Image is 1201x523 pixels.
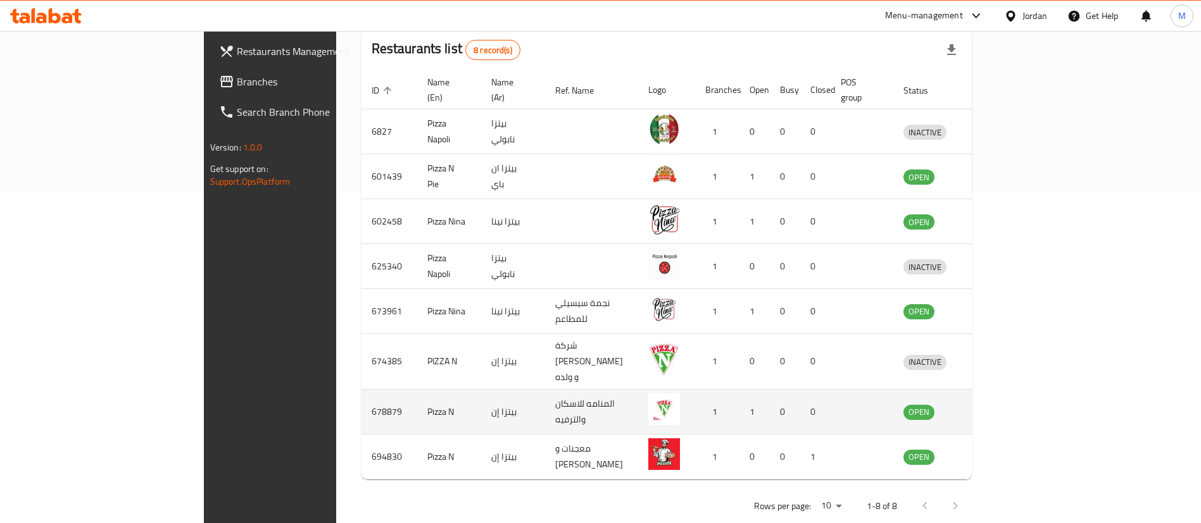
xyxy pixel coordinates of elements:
th: Open [739,71,770,109]
span: OPEN [903,450,934,464]
td: بيتزا نينا [481,199,545,244]
img: Pizza N Pie [648,158,680,190]
div: Rows per page: [816,496,846,515]
div: OPEN [903,304,934,319]
th: Logo [638,71,695,109]
span: Ref. Name [555,83,610,98]
td: 1 [695,199,739,244]
span: INACTIVE [903,125,946,140]
td: 1 [695,434,739,479]
span: Status [903,83,945,98]
th: Closed [800,71,831,109]
td: 0 [770,109,800,154]
a: Branches [209,66,405,97]
span: INACTIVE [903,260,946,274]
td: 0 [739,434,770,479]
div: Menu [972,304,995,319]
td: 0 [800,390,831,434]
span: Name (En) [427,75,466,105]
td: نجمة سيسيلي للمطاعم [545,289,638,334]
td: 1 [739,289,770,334]
td: المنامه للاسكان والترفيه [545,390,638,434]
span: OPEN [903,215,934,230]
td: 1 [800,434,831,479]
td: 1 [739,199,770,244]
td: 1 [695,334,739,390]
span: Version: [210,139,241,156]
td: بيتزا ان باي [481,154,545,199]
span: POS group [841,75,878,105]
td: 0 [800,289,831,334]
img: PIZZA N [648,343,680,375]
td: 0 [770,289,800,334]
td: Pizza Napoli [417,109,481,154]
td: 0 [739,244,770,289]
td: 0 [770,154,800,199]
div: Menu [972,259,995,274]
span: Get support on: [210,161,268,177]
td: 1 [695,109,739,154]
td: 0 [770,434,800,479]
a: Restaurants Management [209,36,405,66]
div: Menu [972,214,995,229]
a: Search Branch Phone [209,97,405,127]
th: Branches [695,71,739,109]
img: Pizza Napoli [648,113,680,145]
th: Busy [770,71,800,109]
th: Action [962,71,1005,109]
a: Support.OpsPlatform [210,173,291,190]
img: Pizza N [648,393,680,425]
span: OPEN [903,304,934,319]
span: ID [372,83,396,98]
div: Export file [936,35,967,65]
td: 1 [695,244,739,289]
span: OPEN [903,170,934,185]
img: Pizza Nina [648,293,680,324]
p: Rows per page: [754,498,811,514]
div: Jordan [1022,9,1047,23]
td: بيتزا نابولي [481,109,545,154]
td: بيتزا إن [481,334,545,390]
span: OPEN [903,405,934,419]
td: 1 [695,390,739,434]
div: Total records count [465,40,520,60]
span: M [1178,9,1186,23]
td: Pizza Napoli [417,244,481,289]
td: 0 [800,199,831,244]
td: 0 [800,154,831,199]
td: 1 [739,154,770,199]
div: Menu [972,169,995,184]
div: Menu [972,404,995,419]
h2: Restaurants list [372,39,520,60]
td: 0 [770,390,800,434]
td: 1 [739,390,770,434]
td: PIZZA N [417,334,481,390]
td: 1 [695,154,739,199]
td: بيتزا إن [481,390,545,434]
div: Menu [972,449,995,464]
td: شركة [PERSON_NAME] و ولده [545,334,638,390]
td: Pizza Nina [417,199,481,244]
span: Search Branch Phone [237,104,394,120]
img: Pizza Napoli [648,248,680,280]
span: Restaurants Management [237,44,394,59]
span: INACTIVE [903,355,946,369]
div: Menu-management [885,8,963,23]
td: بيتزا إن [481,434,545,479]
p: 1-8 of 8 [867,498,897,514]
td: 0 [770,334,800,390]
td: 0 [800,109,831,154]
td: معجنات و [PERSON_NAME] [545,434,638,479]
td: 0 [800,244,831,289]
td: Pizza Nina [417,289,481,334]
td: Pizza N [417,434,481,479]
td: 0 [770,199,800,244]
td: 0 [800,334,831,390]
div: Menu [972,124,995,139]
